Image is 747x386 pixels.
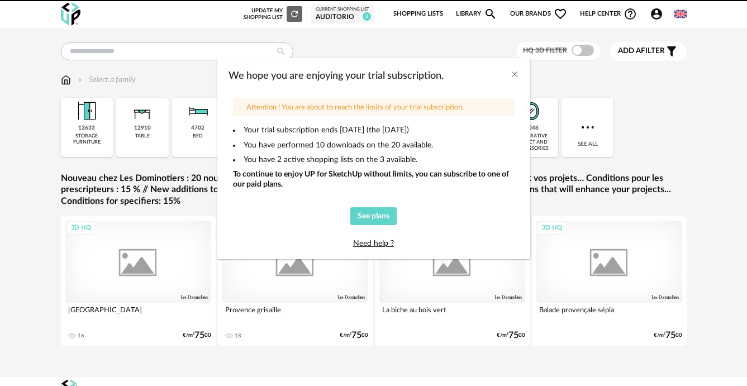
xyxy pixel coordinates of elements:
div: dialog [217,58,530,259]
span: See plans [358,212,389,220]
button: Close [510,69,519,81]
a: Need help ? [353,240,394,247]
span: We hope you are enjoying your trial subscription. [229,71,444,81]
button: See plans [350,207,397,225]
li: Your trial subscription ends [DATE] (the [DATE]) [233,125,515,135]
span: Attention ! You are about to reach the limits of your trial subscription. [246,104,464,111]
div: To continue to enjoy UP for SketchUp without limits, you can subscribe to one of our paid plans. [233,169,515,189]
li: You have 2 active shopping lists on the 3 available. [233,155,515,165]
li: You have performed 10 downloads on the 20 available. [233,140,515,150]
